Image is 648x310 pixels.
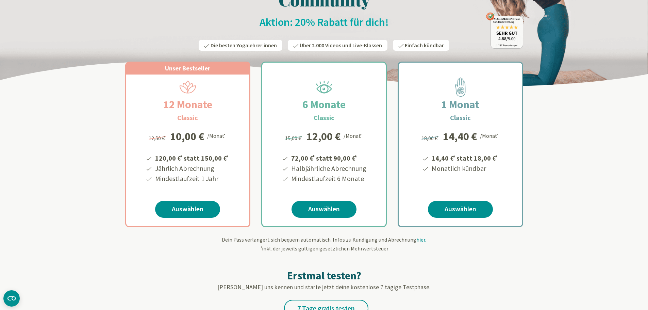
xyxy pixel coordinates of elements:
[177,113,198,123] h3: Classic
[155,201,220,218] a: Auswählen
[450,113,471,123] h3: Classic
[421,135,439,142] span: 18,00 €
[125,235,523,252] div: Dein Pass verlängert sich bequem automatisch. Infos zu Kündigung und Abrechnung
[207,131,227,140] div: /Monat
[290,174,366,184] li: Mindestlaufzeit 6 Monate
[428,201,493,218] a: Auswählen
[286,96,362,113] h2: 6 Monate
[211,42,277,49] span: Die besten Yogalehrer:innen
[314,113,334,123] h3: Classic
[425,96,496,113] h2: 1 Monat
[416,236,426,243] span: hier.
[306,131,341,142] div: 12,00 €
[154,174,230,184] li: Mindestlaufzeit 1 Jahr
[290,163,366,174] li: Halbjährliche Abrechnung
[3,290,20,307] button: CMP-Widget öffnen
[431,152,499,163] li: 14,40 € statt 18,00 €
[125,282,523,292] p: [PERSON_NAME] uns kennen und starte jetzt deine kostenlose 7 tägige Testphase.
[170,131,204,142] div: 10,00 €
[165,64,210,72] span: Unser Bestseller
[125,15,523,29] h2: Aktion: 20% Rabatt für dich!
[154,163,230,174] li: Jährlich Abrechnung
[486,12,523,49] img: ausgezeichnet_badge.png
[292,201,356,218] a: Auswählen
[480,131,499,140] div: /Monat
[431,163,499,174] li: Monatlich kündbar
[260,245,388,252] span: inkl. der jeweils gültigen gesetzlichen Mehrwertsteuer
[300,42,382,49] span: Über 2.000 Videos und Live-Klassen
[344,131,363,140] div: /Monat
[149,135,167,142] span: 12,50 €
[443,131,477,142] div: 14,40 €
[125,269,523,282] h2: Erstmal testen?
[154,152,230,163] li: 120,00 € statt 150,00 €
[290,152,366,163] li: 72,00 € statt 90,00 €
[285,135,303,142] span: 15,00 €
[147,96,229,113] h2: 12 Monate
[405,42,444,49] span: Einfach kündbar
